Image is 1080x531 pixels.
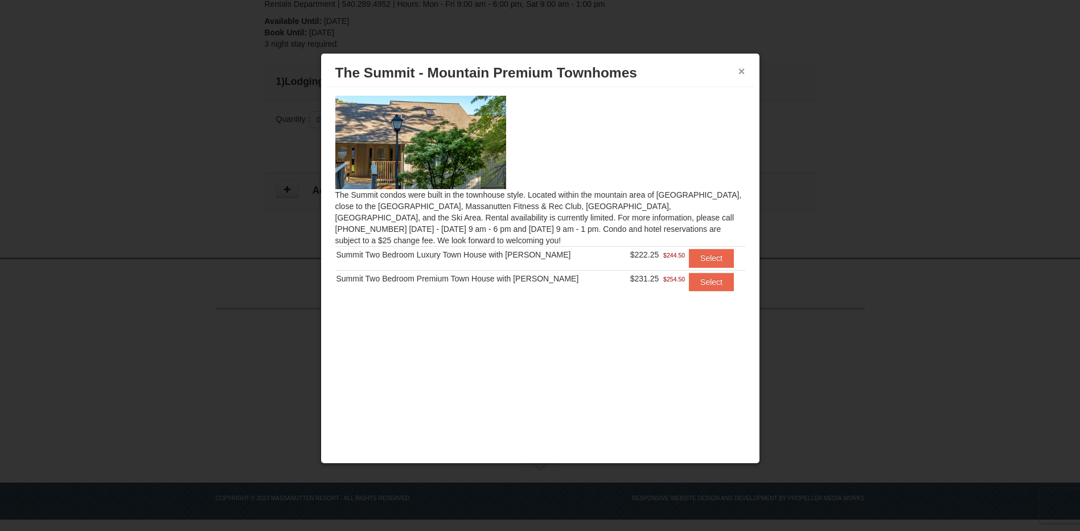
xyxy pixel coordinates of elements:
[738,66,745,77] button: ×
[327,87,754,313] div: The Summit condos were built in the townhouse style. Located within the mountain area of [GEOGRAP...
[630,250,659,259] span: $222.25
[663,250,685,261] span: $244.50
[336,273,619,284] div: Summit Two Bedroom Premium Town House with [PERSON_NAME]
[630,274,659,283] span: $231.25
[336,249,619,260] div: Summit Two Bedroom Luxury Town House with [PERSON_NAME]
[663,273,685,285] span: $254.50
[335,96,506,189] img: 19219034-1-0eee7e00.jpg
[335,65,637,80] span: The Summit - Mountain Premium Townhomes
[689,273,734,291] button: Select
[689,249,734,267] button: Select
